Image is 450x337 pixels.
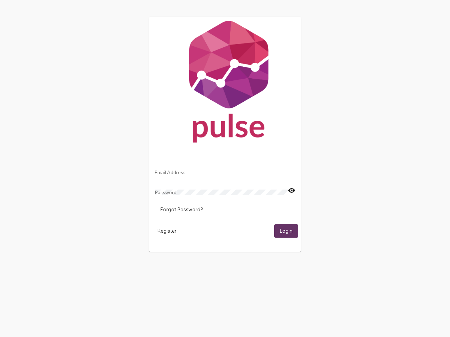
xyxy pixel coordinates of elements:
[274,224,298,237] button: Login
[288,186,295,195] mat-icon: visibility
[280,228,292,234] span: Login
[157,228,176,234] span: Register
[152,224,182,237] button: Register
[160,206,203,213] span: Forgot Password?
[155,203,208,216] button: Forgot Password?
[149,17,301,150] img: Pulse For Good Logo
